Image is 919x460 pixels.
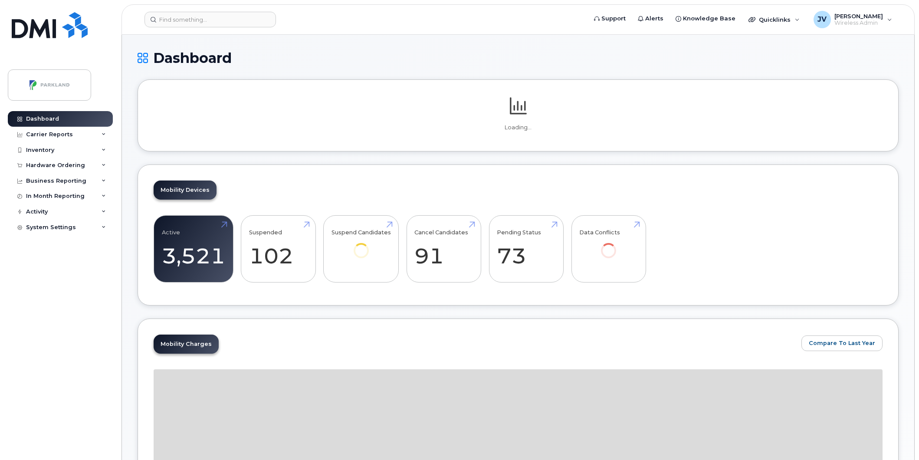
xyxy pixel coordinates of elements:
a: Cancel Candidates 91 [414,220,473,278]
a: Active 3,521 [162,220,225,278]
a: Pending Status 73 [497,220,555,278]
h1: Dashboard [138,50,899,66]
span: Compare To Last Year [809,339,875,347]
button: Compare To Last Year [801,335,883,351]
a: Data Conflicts [579,220,638,270]
a: Suspended 102 [249,220,308,278]
a: Mobility Devices [154,181,217,200]
a: Mobility Charges [154,335,219,354]
a: Suspend Candidates [331,220,391,270]
p: Loading... [154,124,883,131]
